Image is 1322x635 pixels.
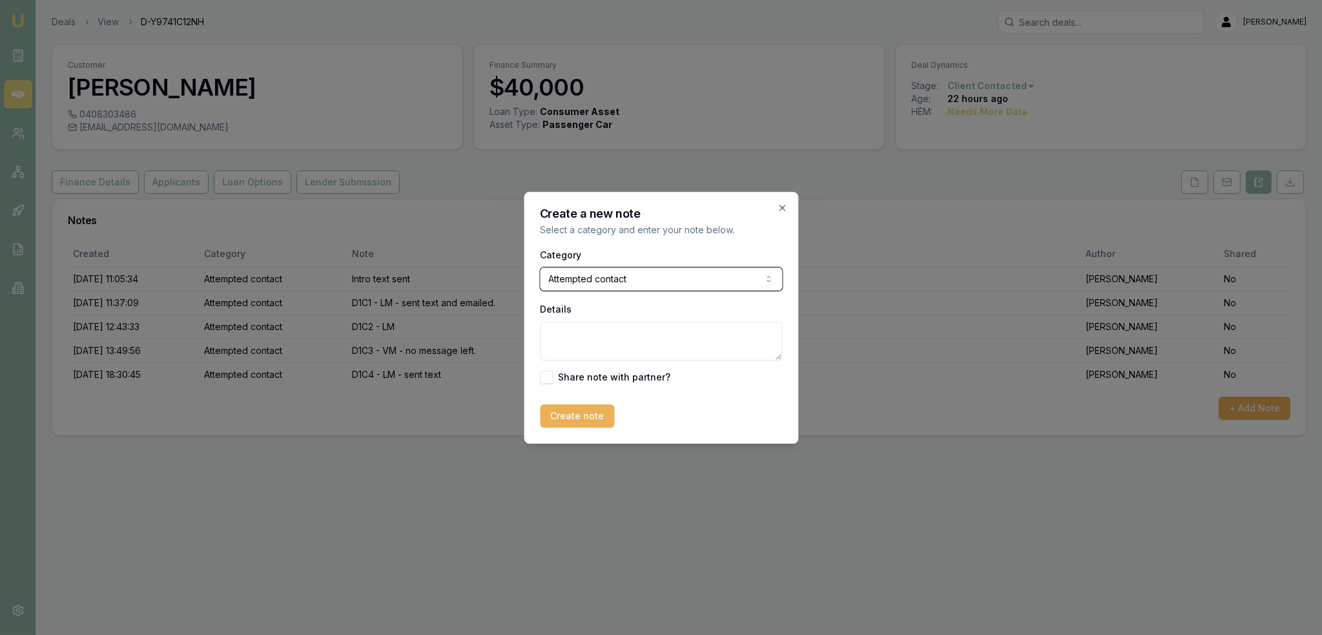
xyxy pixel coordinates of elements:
[558,373,670,382] label: Share note with partner?
[540,304,572,315] label: Details
[540,224,782,236] p: Select a category and enter your note below.
[540,208,782,220] h2: Create a new note
[540,249,581,260] label: Category
[540,404,614,428] button: Create note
